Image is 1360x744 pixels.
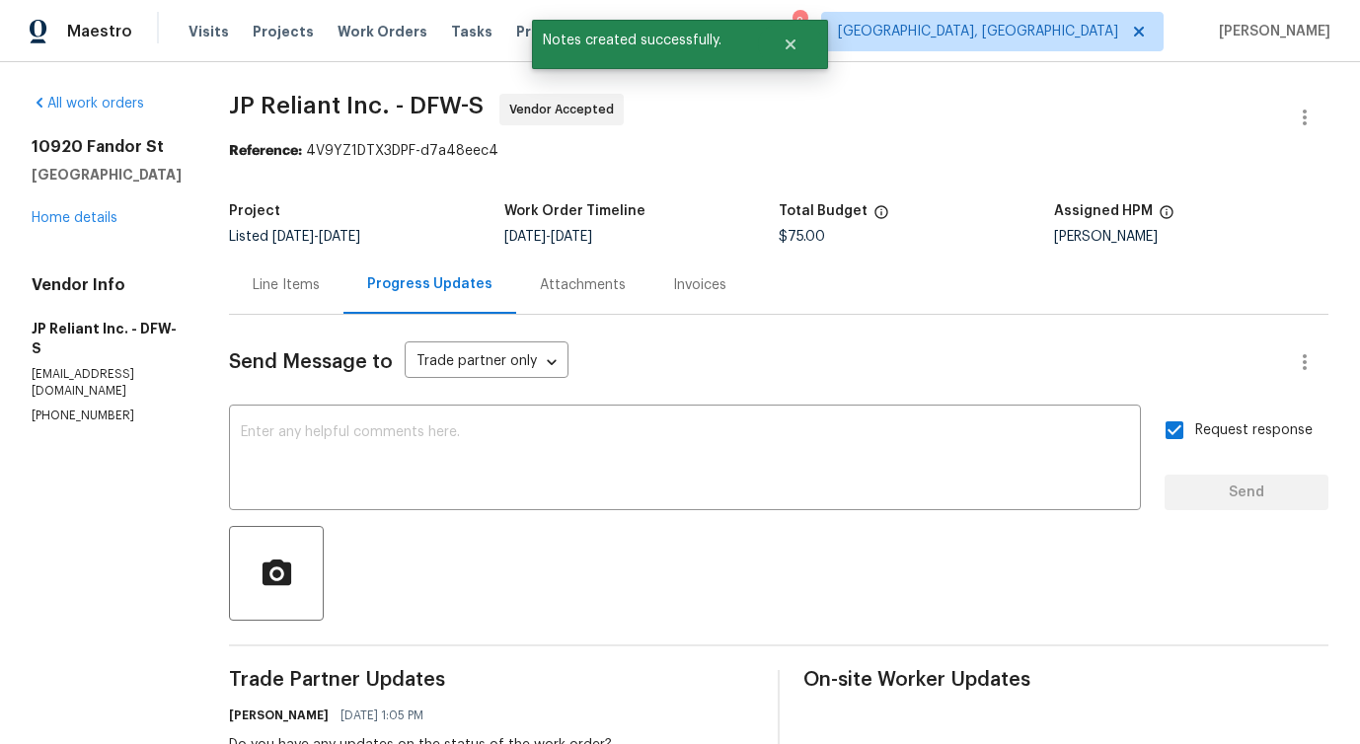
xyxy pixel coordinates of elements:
h4: Vendor Info [32,275,182,295]
div: 2 [793,12,806,32]
span: Tasks [451,25,492,38]
span: [DATE] [319,230,360,244]
span: [DATE] [272,230,314,244]
p: [EMAIL_ADDRESS][DOMAIN_NAME] [32,366,182,400]
div: Invoices [673,275,726,295]
h5: Total Budget [779,204,868,218]
h5: Project [229,204,280,218]
span: [PERSON_NAME] [1211,22,1330,41]
span: Work Orders [338,22,427,41]
div: 4V9YZ1DTX3DPF-d7a48eec4 [229,141,1328,161]
span: [DATE] [504,230,546,244]
span: Request response [1195,420,1313,441]
p: [PHONE_NUMBER] [32,408,182,424]
h5: JP Reliant Inc. - DFW-S [32,319,182,358]
a: Home details [32,211,117,225]
span: Visits [189,22,229,41]
span: - [504,230,592,244]
span: Projects [253,22,314,41]
span: Notes created successfully. [532,20,758,61]
span: [DATE] 1:05 PM [340,706,423,725]
h5: [GEOGRAPHIC_DATA] [32,165,182,185]
span: [DATE] [551,230,592,244]
h6: [PERSON_NAME] [229,706,329,725]
h5: Work Order Timeline [504,204,645,218]
h5: Assigned HPM [1054,204,1153,218]
h2: 10920 Fandor St [32,137,182,157]
div: Attachments [540,275,626,295]
span: JP Reliant Inc. - DFW-S [229,94,484,117]
span: Properties [516,22,593,41]
span: The total cost of line items that have been proposed by Opendoor. This sum includes line items th... [873,204,889,230]
div: Progress Updates [367,274,492,294]
span: The hpm assigned to this work order. [1159,204,1174,230]
span: Maestro [67,22,132,41]
span: Trade Partner Updates [229,670,754,690]
span: Vendor Accepted [509,100,622,119]
span: Send Message to [229,352,393,372]
div: [PERSON_NAME] [1054,230,1329,244]
button: Close [758,25,823,64]
b: Reference: [229,144,302,158]
span: Listed [229,230,360,244]
span: [GEOGRAPHIC_DATA], [GEOGRAPHIC_DATA] [838,22,1118,41]
span: - [272,230,360,244]
div: Trade partner only [405,346,568,379]
span: On-site Worker Updates [803,670,1328,690]
span: $75.00 [779,230,825,244]
div: Line Items [253,275,320,295]
a: All work orders [32,97,144,111]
